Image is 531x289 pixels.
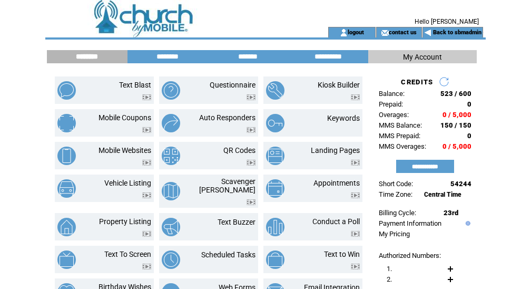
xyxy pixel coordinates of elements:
[379,230,410,238] a: My Pricing
[351,160,360,166] img: video.png
[401,78,433,86] span: CREDITS
[381,28,389,37] img: contact_us_icon.gif
[57,179,76,198] img: vehicle-listing.png
[57,218,76,236] img: property-listing.png
[99,146,151,155] a: Mobile Websites
[199,177,255,194] a: Scavenger [PERSON_NAME]
[266,179,284,198] img: appointments.png
[266,147,284,165] img: landing-pages.png
[266,114,284,132] img: keywords.png
[142,231,151,237] img: video.png
[201,251,255,259] a: Scheduled Tasks
[247,199,255,205] img: video.png
[218,218,255,226] a: Text Buzzer
[379,209,416,217] span: Billing Cycle:
[104,250,151,258] a: Text To Screen
[313,179,360,187] a: Appointments
[424,28,432,37] img: backArrow.gif
[403,53,442,61] span: My Account
[57,114,76,132] img: mobile-coupons.png
[379,252,441,259] span: Authorized Numbers:
[433,29,481,36] a: Back to sbmadmin
[340,28,348,37] img: account_icon.gif
[389,28,417,35] a: contact us
[379,132,420,140] span: MMS Prepaid:
[348,28,364,35] a: logout
[379,111,409,119] span: Overages:
[99,217,151,226] a: Property Listing
[440,90,471,98] span: 523 / 600
[379,180,413,188] span: Short Code:
[442,142,471,150] span: 0 / 5,000
[142,192,151,198] img: video.png
[162,81,180,100] img: questionnaire.png
[57,81,76,100] img: text-blast.png
[424,191,461,198] span: Central Time
[415,18,479,25] span: Hello [PERSON_NAME]
[311,146,360,155] a: Landing Pages
[318,81,360,89] a: Kiosk Builder
[210,81,255,89] a: Questionnaire
[247,94,255,100] img: video.png
[142,94,151,100] img: video.png
[387,265,392,273] span: 1.
[162,251,180,269] img: scheduled-tasks.png
[162,218,180,236] img: text-buzzer.png
[266,251,284,269] img: text-to-win.png
[266,81,284,100] img: kiosk-builder.png
[162,114,180,132] img: auto-responders.png
[450,180,471,188] span: 54244
[57,251,76,269] img: text-to-screen.png
[351,94,360,100] img: video.png
[247,160,255,166] img: video.png
[57,147,76,165] img: mobile-websites.png
[379,121,422,129] span: MMS Balance:
[142,264,151,269] img: video.png
[351,231,360,237] img: video.png
[142,127,151,133] img: video.png
[199,113,255,122] a: Auto Responders
[463,221,470,226] img: help.gif
[324,250,360,258] a: Text to Win
[442,111,471,119] span: 0 / 5,000
[247,127,255,133] img: video.png
[351,264,360,269] img: video.png
[104,179,151,187] a: Vehicle Listing
[379,90,405,98] span: Balance:
[142,160,151,166] img: video.png
[379,142,426,150] span: MMS Overages:
[266,218,284,236] img: conduct-a-poll.png
[312,217,360,226] a: Conduct a Poll
[444,209,458,217] span: 23rd
[162,182,180,200] img: scavenger-hunt.png
[379,100,403,108] span: Prepaid:
[440,121,471,129] span: 150 / 150
[162,147,180,165] img: qr-codes.png
[119,81,151,89] a: Text Blast
[467,132,471,140] span: 0
[379,219,441,227] a: Payment Information
[99,113,151,122] a: Mobile Coupons
[467,100,471,108] span: 0
[379,190,412,198] span: Time Zone:
[327,114,360,122] a: Keywords
[387,275,392,283] span: 2.
[223,146,255,155] a: QR Codes
[351,192,360,198] img: video.png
